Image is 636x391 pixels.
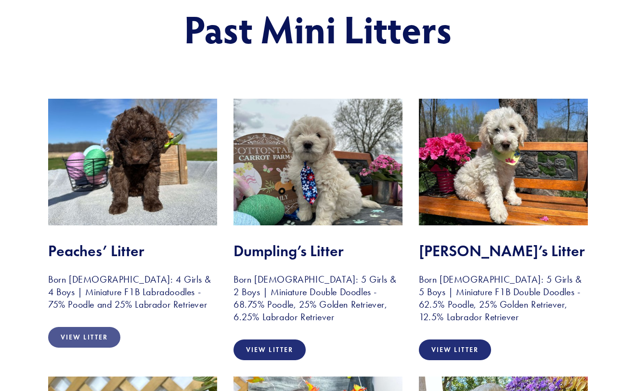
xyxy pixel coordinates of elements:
h2: Peaches’ Litter [48,242,217,260]
h3: Born [DEMOGRAPHIC_DATA]: 5 Girls & 2 Boys | Miniature Double Doodles - 68.75% Poodle, 25% Golden ... [234,273,402,323]
a: View Litter [48,327,120,348]
h3: Born [DEMOGRAPHIC_DATA]: 5 Girls & 5 Boys | Miniature F1B Double Doodles - 62.5% Poodle, 25% Gold... [419,273,588,323]
h2: Dumpling’s Litter [234,242,402,260]
h1: Past Mini Litters [94,7,541,50]
a: View Litter [234,339,306,360]
h3: Born [DEMOGRAPHIC_DATA]: 4 Girls & 4 Boys | Miniature F1B Labradoodles - 75% Poodle and 25% Labra... [48,273,217,311]
a: View Litter [419,339,491,360]
h2: [PERSON_NAME]’s Litter [419,242,588,260]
